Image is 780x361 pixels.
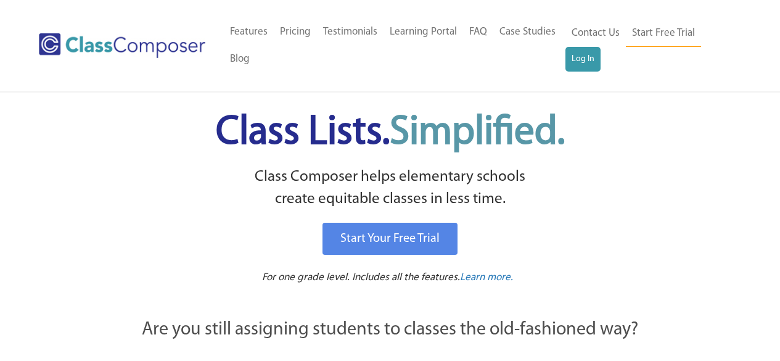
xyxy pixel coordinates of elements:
[39,33,205,58] img: Class Composer
[340,233,440,245] span: Start Your Free Trial
[262,272,460,283] span: For one grade level. Includes all the features.
[460,272,513,283] span: Learn more.
[224,46,256,73] a: Blog
[460,270,513,286] a: Learn more.
[216,113,565,153] span: Class Lists.
[224,19,274,46] a: Features
[76,317,705,344] p: Are you still assigning students to classes the old-fashioned way?
[317,19,384,46] a: Testimonials
[384,19,463,46] a: Learning Portal
[493,19,562,46] a: Case Studies
[274,19,317,46] a: Pricing
[463,19,493,46] a: FAQ
[224,19,565,73] nav: Header Menu
[565,47,601,72] a: Log In
[390,113,565,153] span: Simplified.
[565,20,732,72] nav: Header Menu
[565,20,626,47] a: Contact Us
[322,223,458,255] a: Start Your Free Trial
[74,166,707,211] p: Class Composer helps elementary schools create equitable classes in less time.
[626,20,701,48] a: Start Free Trial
